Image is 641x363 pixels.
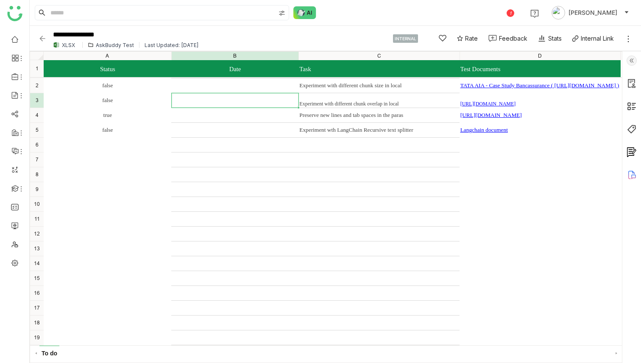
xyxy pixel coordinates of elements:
[62,42,75,48] div: XLSX
[145,42,199,48] div: Last Updated: [DATE]
[7,6,22,21] img: logo
[530,9,539,18] img: help.svg
[39,346,59,360] span: To do
[53,42,60,48] img: xlsx.svg
[293,6,316,19] img: ask-buddy-normal.svg
[465,34,478,43] span: Rate
[96,42,134,48] div: AskBuddy Test
[488,35,497,42] img: feedback-1.svg
[552,6,565,19] img: avatar
[507,9,514,17] div: 1
[279,10,285,17] img: search-type.svg
[550,6,631,19] button: [PERSON_NAME]
[538,34,562,43] div: Stats
[569,8,617,17] span: [PERSON_NAME]
[38,34,47,43] img: back
[499,34,527,43] div: Feedback
[581,34,614,43] div: Internal Link
[538,34,546,43] img: stats.svg
[88,42,94,48] img: folder.svg
[393,34,418,43] div: INTERNAL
